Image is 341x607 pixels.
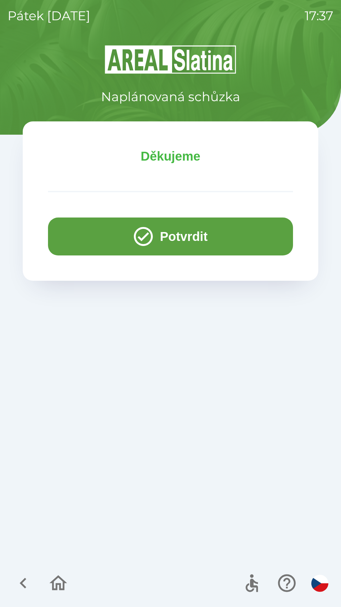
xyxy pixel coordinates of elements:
[23,44,318,75] img: Logo
[101,87,240,106] p: Naplánovaná schůzka
[8,6,90,25] p: pátek [DATE]
[305,6,333,25] p: 17:37
[48,147,293,166] p: Děkujeme
[48,218,293,255] button: Potvrdit
[311,575,328,592] img: cs flag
